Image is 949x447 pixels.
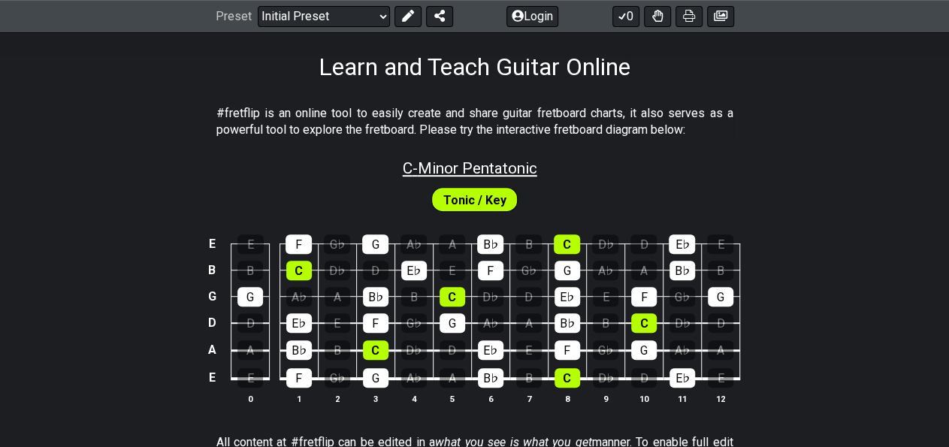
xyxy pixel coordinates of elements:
[478,261,503,280] div: F
[237,287,263,307] div: G
[394,391,433,406] th: 4
[708,287,733,307] div: G
[401,313,427,333] div: G♭
[443,189,506,211] span: First enable full edit mode to edit
[477,234,503,254] div: B♭
[555,287,580,307] div: E♭
[286,287,312,307] div: A♭
[203,231,221,257] td: E
[586,391,624,406] th: 9
[612,6,639,27] button: 0
[286,368,312,388] div: F
[593,287,618,307] div: E
[478,340,503,360] div: E♭
[516,340,542,360] div: E
[325,368,350,388] div: G♭
[554,234,580,254] div: C
[258,6,390,27] select: Preset
[363,340,388,360] div: C
[363,261,388,280] div: D
[515,234,542,254] div: B
[631,368,657,388] div: D
[363,313,388,333] div: F
[593,368,618,388] div: D♭
[708,368,733,388] div: E
[593,261,618,280] div: A♭
[708,313,733,333] div: D
[237,340,263,360] div: A
[593,313,618,333] div: B
[440,368,465,388] div: A
[324,234,350,254] div: G♭
[325,340,350,360] div: B
[440,340,465,360] div: D
[401,287,427,307] div: B
[237,234,264,254] div: E
[203,364,221,392] td: E
[426,6,453,27] button: Share Preset
[506,6,558,27] button: Login
[669,313,695,333] div: D♭
[401,340,427,360] div: D♭
[401,368,427,388] div: A♭
[400,234,427,254] div: A♭
[325,313,350,333] div: E
[669,234,695,254] div: E♭
[669,261,695,280] div: B♭
[231,391,270,406] th: 0
[631,287,657,307] div: F
[237,313,263,333] div: D
[325,287,350,307] div: A
[203,283,221,310] td: G
[675,6,703,27] button: Print
[403,159,537,177] span: C - Minor Pentatonic
[555,261,580,280] div: G
[440,313,465,333] div: G
[555,313,580,333] div: B♭
[286,234,312,254] div: F
[555,340,580,360] div: F
[439,234,465,254] div: A
[440,287,465,307] div: C
[707,6,734,27] button: Create image
[363,287,388,307] div: B♭
[363,368,388,388] div: G
[216,105,733,139] p: #fretflip is an online tool to easily create and share guitar fretboard charts, it also serves as...
[478,368,503,388] div: B♭
[555,368,580,388] div: C
[203,336,221,364] td: A
[286,261,312,280] div: C
[318,391,356,406] th: 2
[478,313,503,333] div: A♭
[440,261,465,280] div: E
[631,261,657,280] div: A
[509,391,548,406] th: 7
[319,53,630,81] h1: Learn and Teach Guitar Online
[286,340,312,360] div: B♭
[401,261,427,280] div: E♭
[624,391,663,406] th: 10
[325,261,350,280] div: D♭
[516,313,542,333] div: A
[669,340,695,360] div: A♭
[644,6,671,27] button: Toggle Dexterity for all fretkits
[203,310,221,337] td: D
[516,287,542,307] div: D
[631,313,657,333] div: C
[237,368,263,388] div: E
[478,287,503,307] div: D♭
[516,368,542,388] div: B
[280,391,318,406] th: 1
[362,234,388,254] div: G
[708,340,733,360] div: A
[630,234,657,254] div: D
[356,391,394,406] th: 3
[669,368,695,388] div: E♭
[701,391,739,406] th: 12
[237,261,263,280] div: B
[669,287,695,307] div: G♭
[516,261,542,280] div: G♭
[286,313,312,333] div: E♭
[707,234,733,254] div: E
[548,391,586,406] th: 8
